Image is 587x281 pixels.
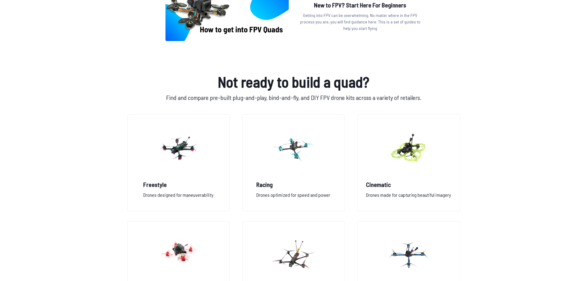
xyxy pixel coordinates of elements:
h1: Not ready to build a quad? [126,71,461,93]
h2: New to FPV? Start Here For Beginners [299,0,422,10]
a: image of categoryRacingDrones optimized for speed and power [242,114,345,211]
p: Drones optimized for speed and power [256,191,330,204]
h2: Freestyle [143,180,214,189]
p: Getting into FPV can be overwhelming. No matter where in the FPV process you are, you will find g... [299,12,422,31]
p: Find and compare pre-built plug-and-play, bind-and-fly, and DIY FPV drone kits across a variety o... [126,93,461,102]
a: image of categoryCinematicDrones made for capturing beautiful imagery [357,114,460,211]
img: image of category [386,121,431,175]
img: image of category [156,121,201,175]
a: image of categoryFreestyleDrones designed for maneuverability [127,114,230,211]
img: image of category [271,121,316,175]
p: Drones designed for maneuverability [143,191,214,204]
h2: Racing [256,180,330,189]
p: Drones made for capturing beautiful imagery [366,191,451,204]
h2: Cinematic [366,180,451,189]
